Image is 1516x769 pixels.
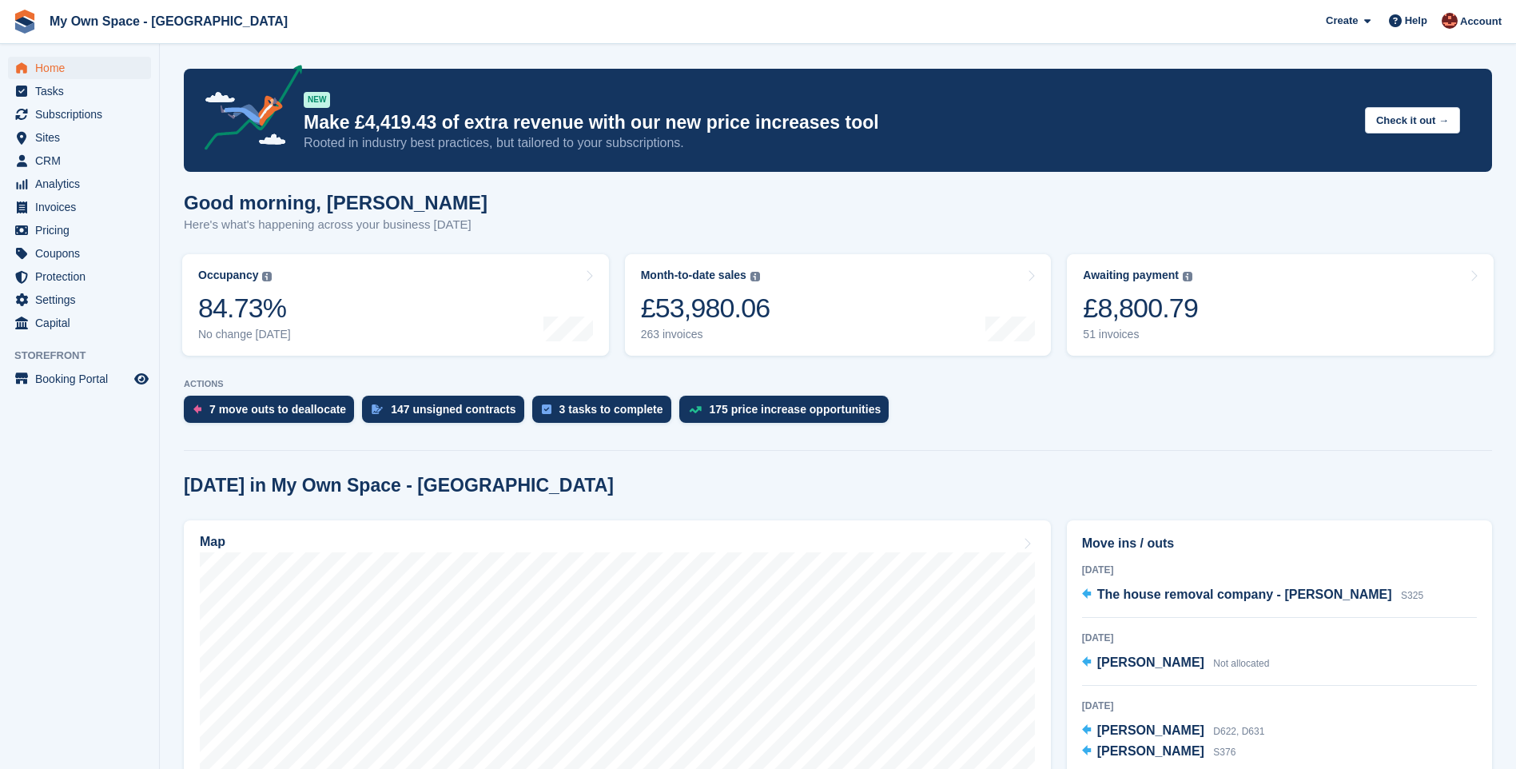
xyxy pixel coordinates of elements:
div: 51 invoices [1083,328,1198,341]
a: Preview store [132,369,151,388]
span: Settings [35,289,131,311]
a: menu [8,265,151,288]
a: menu [8,196,151,218]
span: Invoices [35,196,131,218]
img: icon-info-grey-7440780725fd019a000dd9b08b2336e03edf1995a4989e88bcd33f0948082b44.svg [750,272,760,281]
span: S325 [1401,590,1423,601]
span: D622, D631 [1213,726,1264,737]
img: task-75834270c22a3079a89374b754ae025e5fb1db73e45f91037f5363f120a921f8.svg [542,404,551,414]
h1: Good morning, [PERSON_NAME] [184,192,487,213]
div: £8,800.79 [1083,292,1198,325]
p: Rooted in industry best practices, but tailored to your subscriptions. [304,134,1352,152]
a: menu [8,103,151,126]
div: 147 unsigned contracts [391,403,515,416]
div: 7 move outs to deallocate [209,403,346,416]
button: Check it out → [1365,107,1460,133]
h2: Move ins / outs [1082,534,1477,553]
span: Sites [35,126,131,149]
span: Storefront [14,348,159,364]
div: NEW [304,92,330,108]
img: icon-info-grey-7440780725fd019a000dd9b08b2336e03edf1995a4989e88bcd33f0948082b44.svg [262,272,272,281]
span: S376 [1213,747,1235,758]
a: Month-to-date sales £53,980.06 263 invoices [625,254,1052,356]
span: CRM [35,149,131,172]
span: Create [1326,13,1358,29]
div: Awaiting payment [1083,269,1179,282]
a: menu [8,126,151,149]
img: price-adjustments-announcement-icon-8257ccfd72463d97f412b2fc003d46551f7dbcb40ab6d574587a9cd5c0d94... [191,65,303,156]
a: menu [8,368,151,390]
img: price_increase_opportunities-93ffe204e8149a01c8c9dc8f82e8f89637d9d84a8eef4429ea346261dce0b2c0.svg [689,406,702,413]
img: contract_signature_icon-13c848040528278c33f63329250d36e43548de30e8caae1d1a13099fd9432cc5.svg [372,404,383,414]
span: Tasks [35,80,131,102]
a: 175 price increase opportunities [679,396,897,431]
div: Month-to-date sales [641,269,746,282]
p: Make £4,419.43 of extra revenue with our new price increases tool [304,111,1352,134]
a: [PERSON_NAME] S376 [1082,742,1236,763]
a: menu [8,80,151,102]
a: 147 unsigned contracts [362,396,531,431]
span: Booking Portal [35,368,131,390]
a: Occupancy 84.73% No change [DATE] [182,254,609,356]
div: 263 invoices [641,328,770,341]
span: Capital [35,312,131,334]
a: menu [8,289,151,311]
a: My Own Space - [GEOGRAPHIC_DATA] [43,8,294,34]
a: menu [8,242,151,265]
a: [PERSON_NAME] Not allocated [1082,653,1270,674]
span: Protection [35,265,131,288]
a: The house removal company - [PERSON_NAME] S325 [1082,585,1423,606]
div: [DATE] [1082,631,1477,645]
a: Awaiting payment £8,800.79 51 invoices [1067,254,1494,356]
span: Pricing [35,219,131,241]
img: stora-icon-8386f47178a22dfd0bd8f6a31ec36ba5ce8667c1dd55bd0f319d3a0aa187defe.svg [13,10,37,34]
div: 3 tasks to complete [559,403,663,416]
span: Home [35,57,131,79]
div: Occupancy [198,269,258,282]
span: [PERSON_NAME] [1097,723,1204,737]
a: menu [8,57,151,79]
a: menu [8,149,151,172]
a: 3 tasks to complete [532,396,679,431]
span: Subscriptions [35,103,131,126]
span: Analytics [35,173,131,195]
span: Not allocated [1213,658,1269,669]
div: No change [DATE] [198,328,291,341]
span: [PERSON_NAME] [1097,744,1204,758]
img: move_outs_to_deallocate_icon-f764333ba52eb49d3ac5e1228854f67142a1ed5810a6f6cc68b1a99e826820c5.svg [193,404,201,414]
img: Megan Angel [1442,13,1458,29]
div: [DATE] [1082,563,1477,577]
a: 7 move outs to deallocate [184,396,362,431]
img: icon-info-grey-7440780725fd019a000dd9b08b2336e03edf1995a4989e88bcd33f0948082b44.svg [1183,272,1192,281]
span: Coupons [35,242,131,265]
span: Account [1460,14,1502,30]
span: [PERSON_NAME] [1097,655,1204,669]
div: 84.73% [198,292,291,325]
span: The house removal company - [PERSON_NAME] [1097,588,1392,601]
p: Here's what's happening across your business [DATE] [184,216,487,234]
a: menu [8,312,151,334]
span: Help [1405,13,1427,29]
div: £53,980.06 [641,292,770,325]
p: ACTIONS [184,379,1492,389]
div: [DATE] [1082,699,1477,713]
h2: [DATE] in My Own Space - [GEOGRAPHIC_DATA] [184,475,614,496]
div: 175 price increase opportunities [710,403,881,416]
a: [PERSON_NAME] D622, D631 [1082,721,1265,742]
h2: Map [200,535,225,549]
a: menu [8,173,151,195]
a: menu [8,219,151,241]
